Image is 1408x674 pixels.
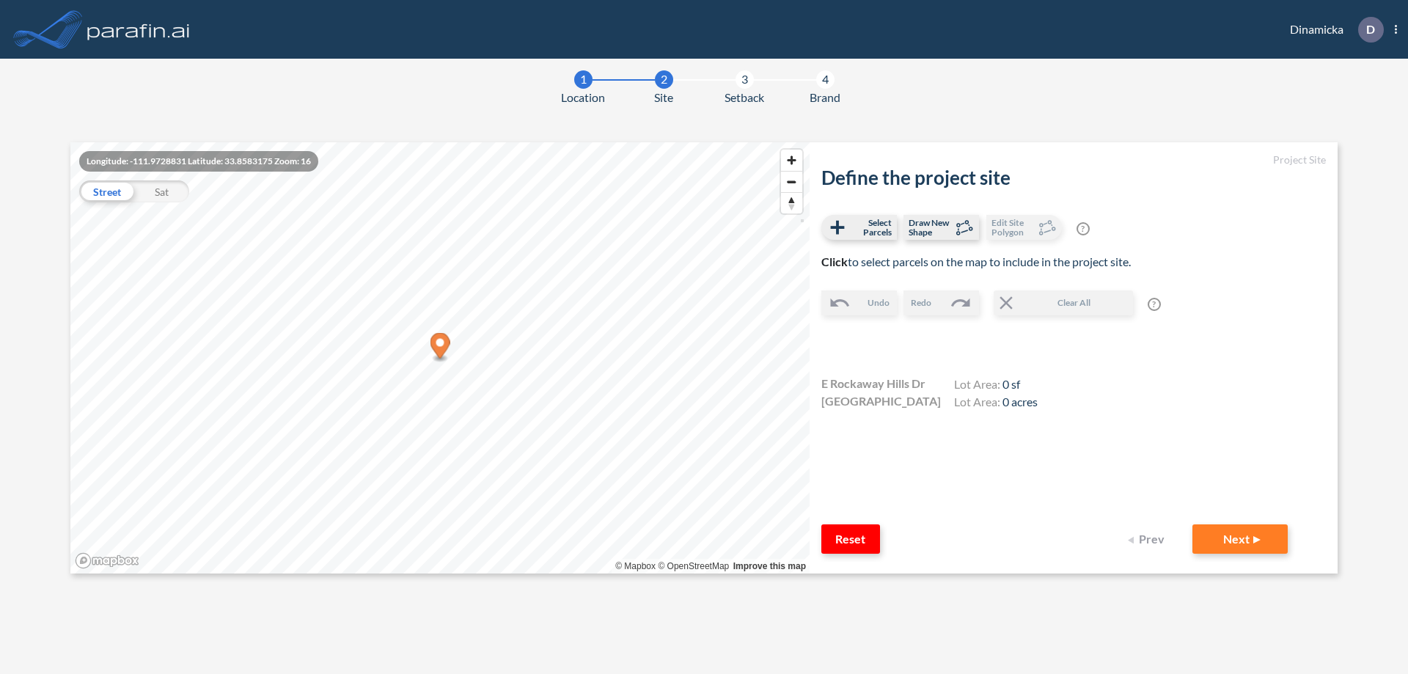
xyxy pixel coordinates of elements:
div: Dinamicka [1268,17,1397,43]
div: Map marker [430,333,450,363]
canvas: Map [70,142,810,574]
div: Longitude: -111.9728831 Latitude: 33.8583175 Zoom: 16 [79,151,318,172]
button: Clear All [994,290,1133,315]
span: Site [654,89,673,106]
div: 3 [736,70,754,89]
span: ? [1148,298,1161,311]
button: Next [1192,524,1288,554]
span: ? [1077,222,1090,235]
span: Reset bearing to north [781,193,802,213]
span: Draw New Shape [909,218,952,237]
span: Edit Site Polygon [991,218,1035,237]
button: Reset [821,524,880,554]
span: Setback [725,89,764,106]
span: Zoom out [781,172,802,192]
p: D [1366,23,1375,36]
div: 4 [816,70,835,89]
span: Clear All [1017,296,1132,309]
div: 2 [655,70,673,89]
b: Click [821,254,848,268]
div: 1 [574,70,593,89]
h2: Define the project site [821,166,1326,189]
span: [GEOGRAPHIC_DATA] [821,392,941,410]
button: Undo [821,290,897,315]
span: Location [561,89,605,106]
button: Zoom in [781,150,802,171]
h4: Lot Area: [954,377,1038,395]
button: Zoom out [781,171,802,192]
a: Mapbox homepage [75,552,139,569]
button: Redo [903,290,979,315]
button: Reset bearing to north [781,192,802,213]
span: Select Parcels [848,218,892,237]
div: Sat [134,180,189,202]
div: Street [79,180,134,202]
a: Mapbox [615,561,656,571]
span: E Rockaway Hills Dr [821,375,925,392]
span: Redo [911,296,931,309]
a: Improve this map [733,561,806,571]
span: 0 acres [1002,395,1038,409]
img: logo [84,15,193,44]
a: OpenStreetMap [658,561,729,571]
span: Undo [868,296,890,309]
span: Brand [810,89,840,106]
h4: Lot Area: [954,395,1038,412]
h5: Project Site [821,154,1326,166]
span: to select parcels on the map to include in the project site. [821,254,1131,268]
span: 0 sf [1002,377,1020,391]
button: Prev [1119,524,1178,554]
